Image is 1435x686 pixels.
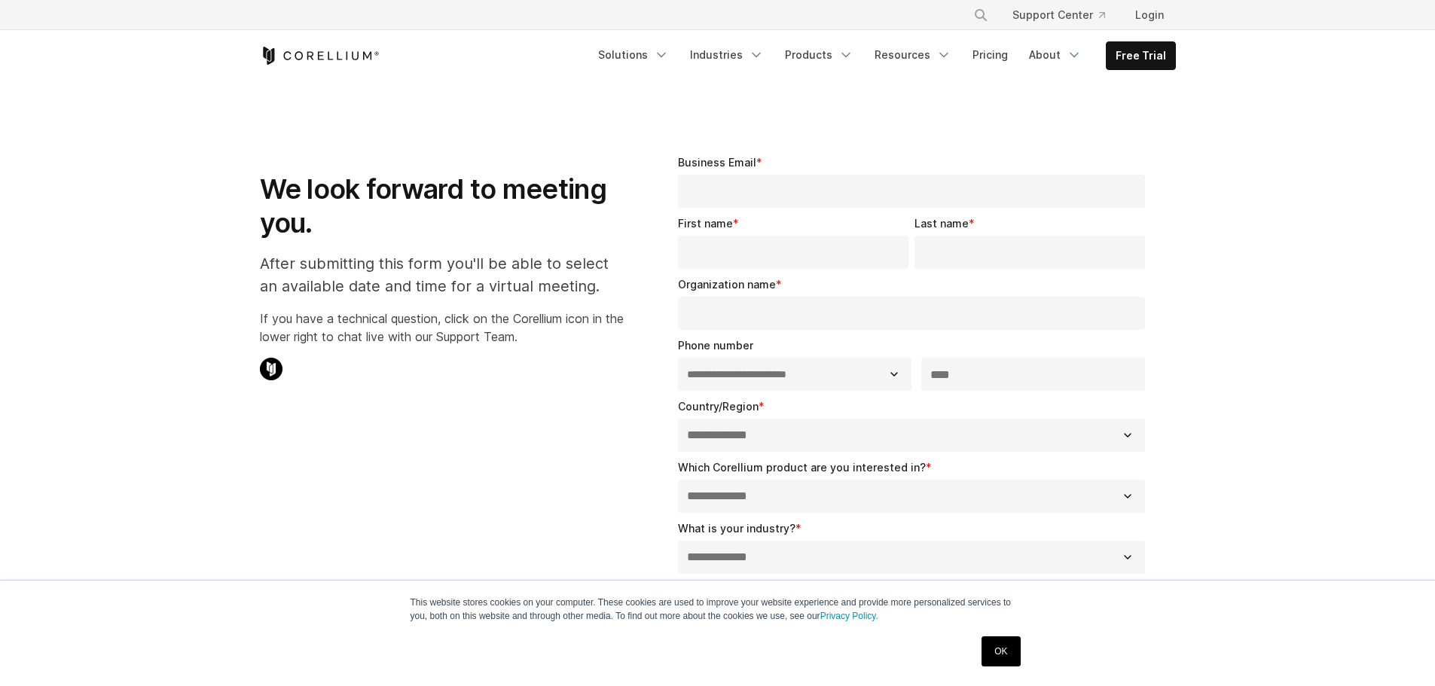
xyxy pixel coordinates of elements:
[678,400,759,413] span: Country/Region
[678,522,795,535] span: What is your industry?
[1123,2,1176,29] a: Login
[967,2,994,29] button: Search
[982,636,1020,666] a: OK
[914,217,969,230] span: Last name
[1020,41,1091,69] a: About
[678,156,756,169] span: Business Email
[260,309,624,346] p: If you have a technical question, click on the Corellium icon in the lower right to chat live wit...
[820,611,878,621] a: Privacy Policy.
[776,41,863,69] a: Products
[1107,42,1175,69] a: Free Trial
[1000,2,1117,29] a: Support Center
[260,47,380,65] a: Corellium Home
[589,41,1176,70] div: Navigation Menu
[678,339,753,352] span: Phone number
[866,41,960,69] a: Resources
[678,461,926,474] span: Which Corellium product are you interested in?
[411,596,1025,623] p: This website stores cookies on your computer. These cookies are used to improve your website expe...
[589,41,678,69] a: Solutions
[955,2,1176,29] div: Navigation Menu
[963,41,1017,69] a: Pricing
[678,217,733,230] span: First name
[681,41,773,69] a: Industries
[260,252,624,297] p: After submitting this form you'll be able to select an available date and time for a virtual meet...
[260,358,282,380] img: Corellium Chat Icon
[260,172,624,240] h1: We look forward to meeting you.
[678,278,776,291] span: Organization name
